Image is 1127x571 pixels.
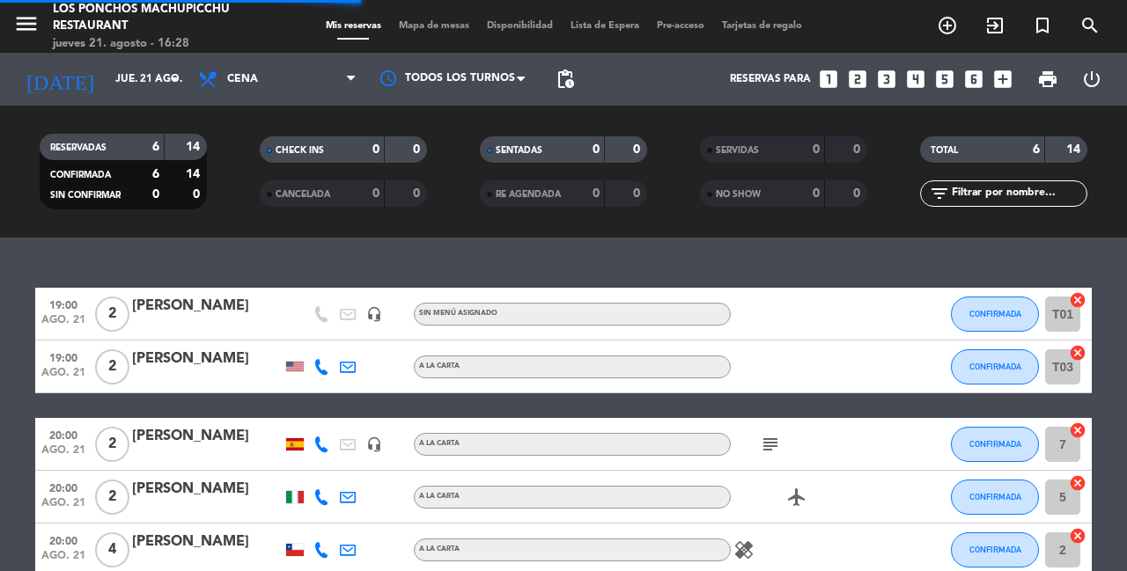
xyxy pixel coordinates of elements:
span: Lista de Espera [562,21,648,31]
strong: 0 [813,187,820,200]
i: looks_5 [933,68,956,91]
input: Filtrar por nombre... [950,184,1086,203]
i: menu [13,11,40,37]
i: filter_list [929,183,950,204]
span: CONFIRMADA [969,439,1021,449]
div: jueves 21. agosto - 16:28 [53,35,269,53]
span: Pre-acceso [648,21,713,31]
span: Reservas para [730,73,811,85]
div: [PERSON_NAME] [132,425,282,448]
div: [PERSON_NAME] [132,348,282,370]
span: CONFIRMADA [969,309,1021,318]
strong: 14 [186,141,203,153]
button: CONFIRMADA [951,427,1039,462]
i: looks_one [817,68,840,91]
strong: 0 [372,187,379,200]
span: 19:00 [41,294,85,314]
span: 2 [95,479,129,515]
i: exit_to_app [984,15,1005,36]
div: LOG OUT [1070,53,1114,106]
i: healing [733,539,755,560]
span: Sin menú asignado [419,310,497,317]
strong: 0 [853,143,864,156]
strong: 6 [152,141,159,153]
span: Mapa de mesas [390,21,478,31]
strong: 14 [1066,143,1084,156]
span: Cena [227,73,258,85]
span: A la carta [419,440,460,447]
i: cancel [1069,291,1086,309]
span: CONFIRMADA [969,545,1021,554]
button: CONFIRMADA [951,479,1039,515]
span: SENTADAS [496,146,542,155]
span: Mis reservas [317,21,390,31]
i: add_box [991,68,1014,91]
span: CONFIRMADA [969,362,1021,371]
strong: 0 [593,187,600,200]
span: ago. 21 [41,314,85,334]
div: Los Ponchos Machupicchu Restaurant [53,1,269,35]
i: add_circle_outline [937,15,958,36]
i: cancel [1069,344,1086,362]
i: cancel [1069,421,1086,439]
strong: 6 [1033,143,1040,156]
div: [PERSON_NAME] [132,531,282,553]
span: CONFIRMADA [50,171,111,179]
span: ago. 21 [41,550,85,570]
span: SIN CONFIRMAR [50,191,121,200]
i: turned_in_not [1032,15,1053,36]
i: looks_6 [962,68,985,91]
i: headset_mic [366,436,382,452]
span: ago. 21 [41,497,85,517]
span: TOTAL [931,146,958,155]
span: ago. 21 [41,444,85,465]
span: A la carta [419,545,460,553]
i: looks_two [846,68,869,91]
span: pending_actions [555,69,576,90]
span: 19:00 [41,347,85,367]
i: cancel [1069,527,1086,545]
strong: 0 [372,143,379,156]
span: A la carta [419,493,460,500]
span: 2 [95,427,129,462]
span: ago. 21 [41,367,85,387]
i: [DATE] [13,60,107,99]
span: 4 [95,532,129,567]
i: airplanemode_active [786,487,807,508]
i: arrow_drop_down [164,69,185,90]
strong: 0 [633,187,644,200]
span: CHECK INS [276,146,324,155]
span: A la carta [419,362,460,370]
span: 2 [95,349,129,384]
i: subject [760,434,781,455]
strong: 0 [813,143,820,156]
strong: 0 [633,143,644,156]
strong: 0 [152,188,159,201]
span: 20:00 [41,530,85,550]
i: looks_3 [875,68,898,91]
button: menu [13,11,40,43]
strong: 6 [152,168,159,180]
i: power_settings_new [1081,69,1102,90]
span: 20:00 [41,424,85,444]
i: looks_4 [904,68,927,91]
strong: 0 [853,187,864,200]
i: search [1079,15,1101,36]
strong: 0 [593,143,600,156]
button: CONFIRMADA [951,532,1039,567]
span: Disponibilidad [478,21,562,31]
span: NO SHOW [716,190,761,199]
strong: 0 [193,188,203,201]
span: 20:00 [41,477,85,497]
button: CONFIRMADA [951,296,1039,332]
span: print [1037,69,1058,90]
button: CONFIRMADA [951,349,1039,384]
strong: 0 [413,187,424,200]
strong: 14 [186,168,203,180]
i: cancel [1069,474,1086,492]
span: CANCELADA [276,190,330,199]
span: Tarjetas de regalo [713,21,811,31]
div: [PERSON_NAME] [132,295,282,318]
strong: 0 [413,143,424,156]
div: [PERSON_NAME] [132,478,282,501]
